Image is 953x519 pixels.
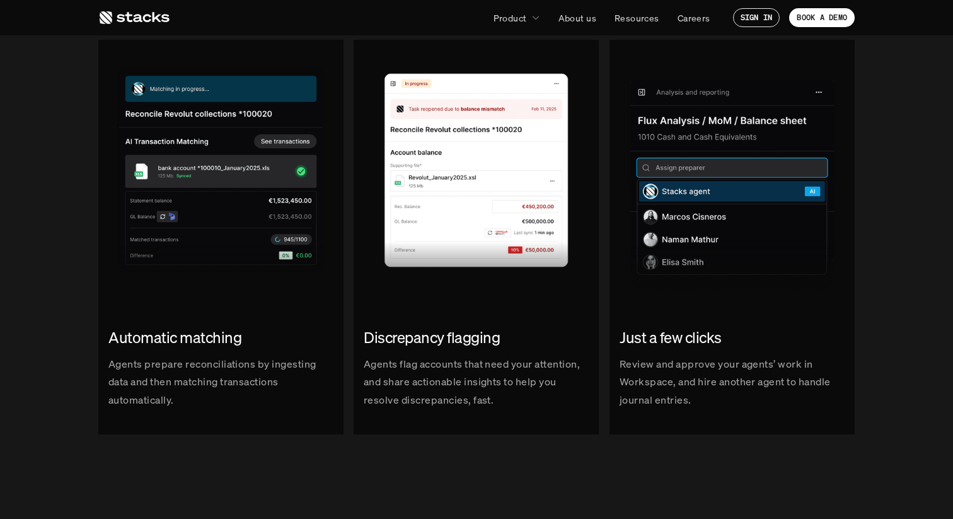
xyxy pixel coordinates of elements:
[789,8,855,27] a: BOOK A DEMO
[620,354,845,409] p: Review and approve your agents’ work in Workspace, and hire another agent to handle journal entries.
[607,6,667,29] a: Resources
[797,13,847,22] p: BOOK A DEMO
[108,354,333,409] p: Agents prepare reconciliations by ingesting data and then matching transactions automatically.
[551,6,604,29] a: About us
[733,8,780,27] a: SIGN IN
[149,240,204,249] a: Privacy Policy
[494,11,527,25] p: Product
[678,11,710,25] p: Careers
[670,6,718,29] a: Careers
[108,327,333,349] h2: Automatic matching
[741,13,773,22] p: SIGN IN
[364,327,589,349] h2: Discrepancy flagging
[615,11,659,25] p: Resources
[558,11,596,25] p: About us
[620,327,845,349] h2: Just a few clicks
[364,354,589,409] p: Agents flag accounts that need your attention, and share actionable insights to help you resolve ...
